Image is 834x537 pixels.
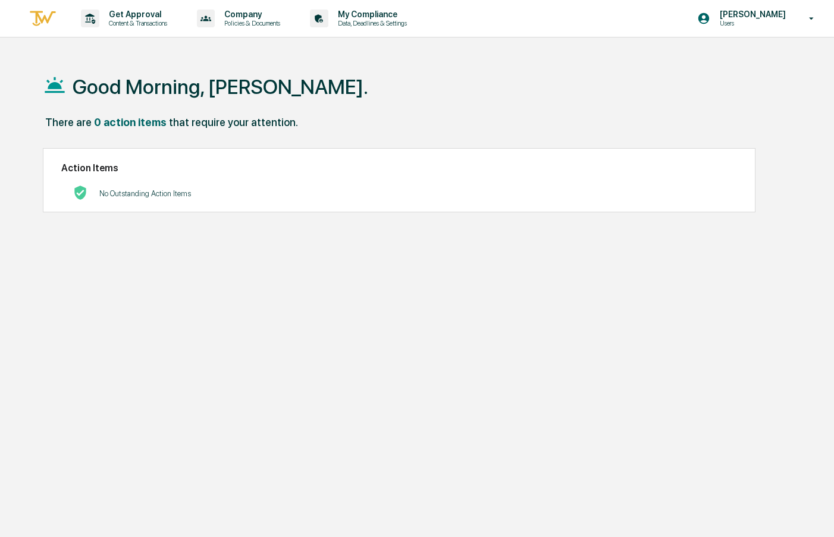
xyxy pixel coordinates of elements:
[328,10,413,19] p: My Compliance
[99,19,173,27] p: Content & Transactions
[99,189,191,198] p: No Outstanding Action Items
[29,9,57,29] img: logo
[215,10,286,19] p: Company
[94,116,167,128] div: 0 action items
[215,19,286,27] p: Policies & Documents
[328,19,413,27] p: Data, Deadlines & Settings
[73,75,368,99] h1: Good Morning, [PERSON_NAME].
[45,116,92,128] div: There are
[73,186,87,200] img: No Actions logo
[61,162,737,174] h2: Action Items
[710,19,792,27] p: Users
[710,10,792,19] p: [PERSON_NAME]
[99,10,173,19] p: Get Approval
[169,116,298,128] div: that require your attention.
